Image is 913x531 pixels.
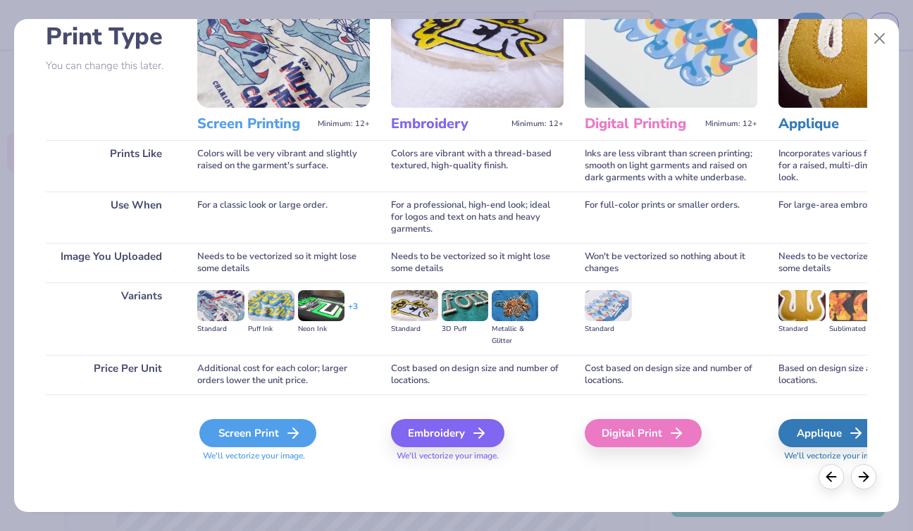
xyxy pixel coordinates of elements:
[829,323,876,335] div: Sublimated
[391,115,506,133] h3: Embroidery
[778,419,882,447] div: Applique
[391,290,437,321] img: Standard
[585,290,631,321] img: Standard
[298,323,344,335] div: Neon Ink
[46,192,176,243] div: Use When
[318,119,370,129] span: Minimum: 12+
[46,243,176,282] div: Image You Uploaded
[705,119,757,129] span: Minimum: 12+
[197,140,370,192] div: Colors will be very vibrant and slightly raised on the garment's surface.
[829,290,876,321] img: Sublimated
[442,323,488,335] div: 3D Puff
[492,290,538,321] img: Metallic & Glitter
[778,290,825,321] img: Standard
[391,323,437,335] div: Standard
[46,355,176,394] div: Price Per Unit
[492,323,538,347] div: Metallic & Glitter
[585,192,757,243] div: For full-color prints or smaller orders.
[585,140,757,192] div: Inks are less vibrant than screen printing; smooth on light garments and raised on dark garments ...
[248,323,294,335] div: Puff Ink
[585,323,631,335] div: Standard
[778,115,893,133] h3: Applique
[197,355,370,394] div: Additional cost for each color; larger orders lower the unit price.
[511,119,564,129] span: Minimum: 12+
[348,301,358,325] div: + 3
[197,290,244,321] img: Standard
[197,323,244,335] div: Standard
[585,115,700,133] h3: Digital Printing
[778,323,825,335] div: Standard
[197,450,370,462] span: We'll vectorize your image.
[298,290,344,321] img: Neon Ink
[391,355,564,394] div: Cost based on design size and number of locations.
[391,192,564,243] div: For a professional, high-end look; ideal for logos and text on hats and heavy garments.
[391,243,564,282] div: Needs to be vectorized so it might lose some details
[46,140,176,192] div: Prints Like
[585,419,702,447] div: Digital Print
[197,243,370,282] div: Needs to be vectorized so it might lose some details
[391,140,564,192] div: Colors are vibrant with a thread-based textured, high-quality finish.
[391,419,504,447] div: Embroidery
[442,290,488,321] img: 3D Puff
[46,60,176,72] p: You can change this later.
[199,419,316,447] div: Screen Print
[46,282,176,355] div: Variants
[585,355,757,394] div: Cost based on design size and number of locations.
[866,25,893,52] button: Close
[391,450,564,462] span: We'll vectorize your image.
[197,115,312,133] h3: Screen Printing
[248,290,294,321] img: Puff Ink
[585,243,757,282] div: Won't be vectorized so nothing about it changes
[197,192,370,243] div: For a classic look or large order.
